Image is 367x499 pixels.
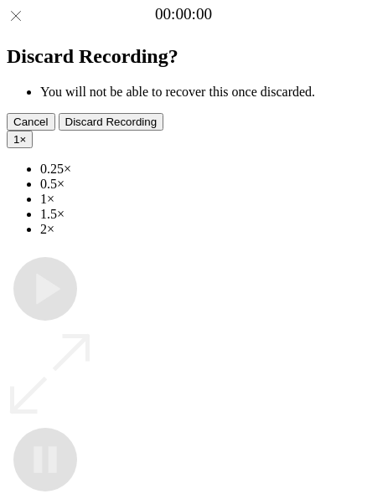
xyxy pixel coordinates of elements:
[59,113,164,131] button: Discard Recording
[7,131,33,148] button: 1×
[7,113,55,131] button: Cancel
[40,162,360,177] li: 0.25×
[7,45,360,68] h2: Discard Recording?
[40,192,360,207] li: 1×
[40,85,360,100] li: You will not be able to recover this once discarded.
[40,177,360,192] li: 0.5×
[40,207,360,222] li: 1.5×
[13,133,19,146] span: 1
[155,5,212,23] a: 00:00:00
[40,222,360,237] li: 2×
